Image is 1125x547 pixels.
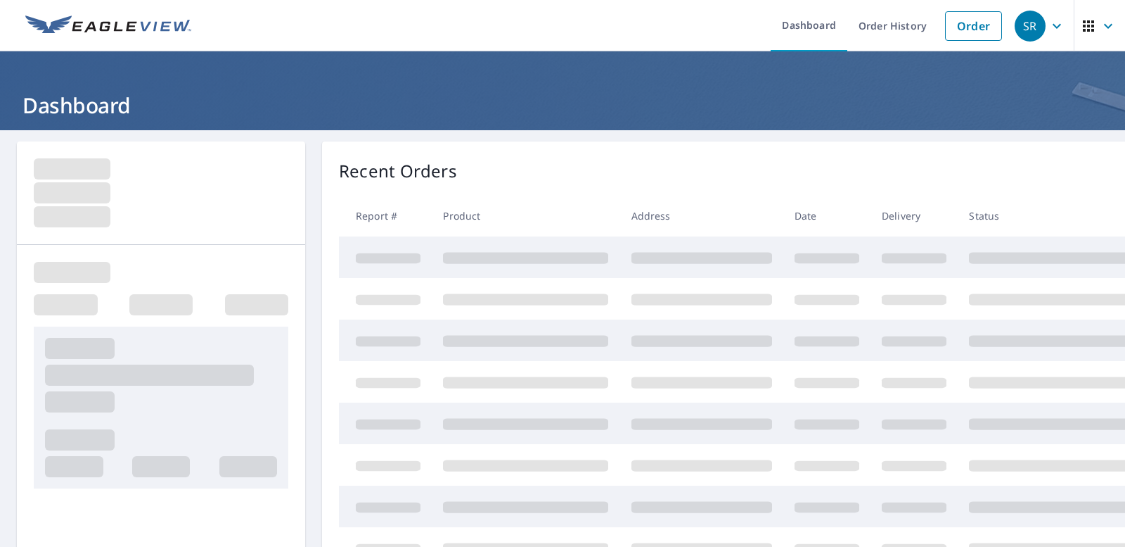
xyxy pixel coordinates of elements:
th: Date [783,195,870,237]
th: Report # [339,195,432,237]
img: EV Logo [25,15,191,37]
div: SR [1015,11,1046,42]
th: Product [432,195,619,237]
th: Delivery [870,195,958,237]
a: Order [945,11,1002,41]
p: Recent Orders [339,158,457,184]
h1: Dashboard [17,91,1108,120]
th: Address [620,195,783,237]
